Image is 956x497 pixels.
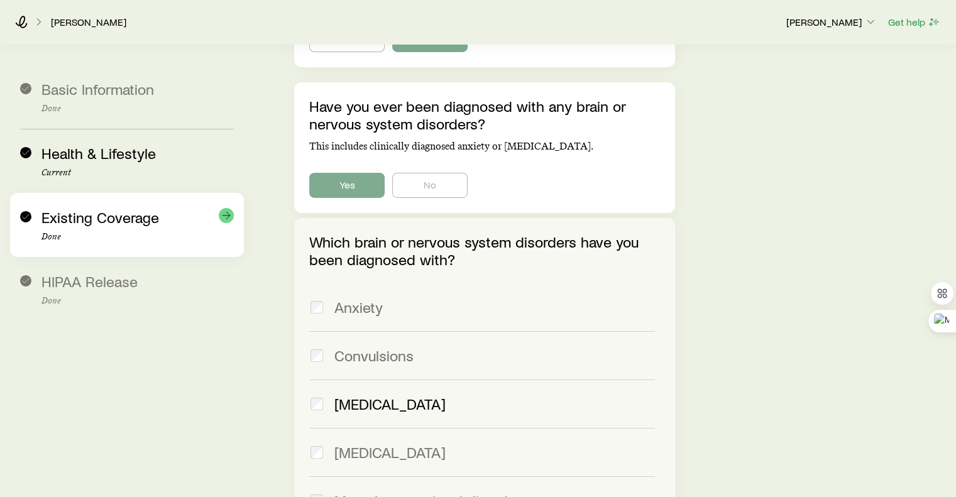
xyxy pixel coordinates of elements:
[41,232,234,242] p: Done
[50,16,127,28] a: [PERSON_NAME]
[786,15,877,30] button: [PERSON_NAME]
[310,446,323,459] input: [MEDICAL_DATA]
[786,16,877,28] p: [PERSON_NAME]
[41,168,234,178] p: Current
[310,398,323,410] input: [MEDICAL_DATA]
[334,347,414,364] span: Convulsions
[887,15,941,30] button: Get help
[310,349,323,362] input: Convulsions
[334,395,446,413] span: [MEDICAL_DATA]
[392,173,468,198] button: No
[334,298,383,316] span: Anxiety
[41,296,234,306] p: Done
[41,272,138,290] span: HIPAA Release
[309,97,659,133] p: Have you ever been diagnosed with any brain or nervous system disorders?
[41,144,156,162] span: Health & Lifestyle
[41,208,159,226] span: Existing Coverage
[41,104,234,114] p: Done
[309,173,385,198] button: Yes
[310,301,323,314] input: Anxiety
[334,444,446,461] span: [MEDICAL_DATA]
[309,140,659,153] p: This includes clinically diagnosed anxiety or [MEDICAL_DATA].
[41,80,154,98] span: Basic Information
[309,233,659,268] p: Which brain or nervous system disorders have you been diagnosed with?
